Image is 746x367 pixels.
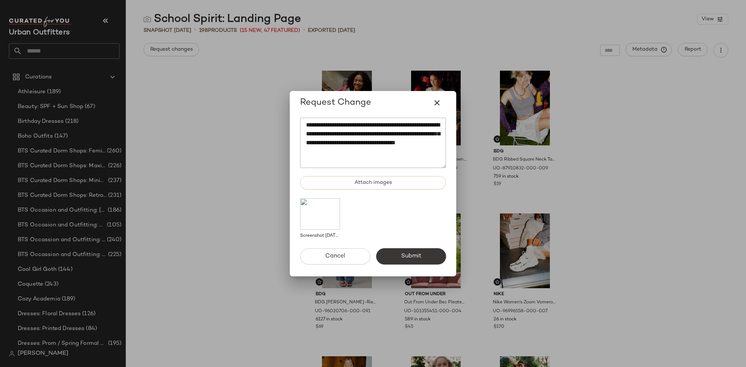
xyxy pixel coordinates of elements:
span: Cancel [325,253,345,260]
button: Attach images [300,176,446,189]
span: Request Change [300,97,371,109]
span: Attach images [354,180,392,186]
button: Submit [376,248,446,265]
img: 038750ef-8304-41cb-99e9-a06984380fab [300,198,340,230]
span: Submit [400,253,421,260]
div: Screenshot [DATE] 1.19.57 PM.png [300,230,340,239]
button: Cancel [300,248,370,265]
